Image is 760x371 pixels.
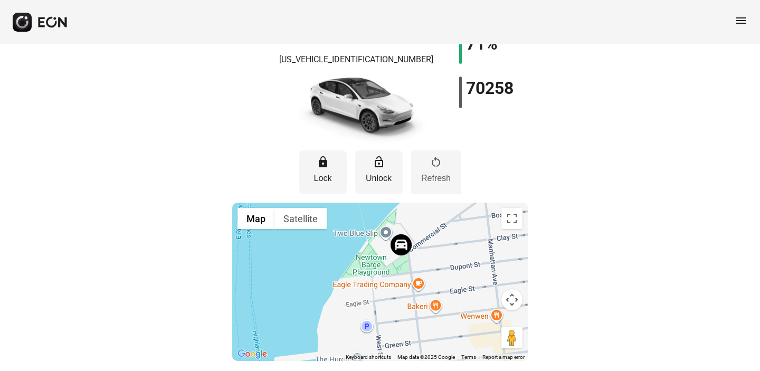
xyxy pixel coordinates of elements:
[237,208,274,229] button: Show street map
[360,172,397,185] p: Unlock
[501,327,522,348] button: Drag Pegman onto the map to open Street View
[430,156,442,168] span: restart_alt
[735,14,747,27] span: menu
[373,156,385,168] span: lock_open
[466,37,498,50] h1: 71%
[322,32,390,45] h1: C402749
[501,289,522,310] button: Map camera controls
[274,208,327,229] button: Show satellite imagery
[482,354,525,360] a: Report a map error
[416,172,456,185] p: Refresh
[235,347,270,361] img: Google
[346,354,391,361] button: Keyboard shortcuts
[355,150,403,194] button: Unlock
[317,156,329,168] span: lock
[411,150,461,194] button: Refresh
[501,208,522,229] button: Toggle fullscreen view
[305,172,341,185] p: Lock
[235,347,270,361] a: Open this area in Google Maps (opens a new window)
[279,53,433,66] p: [US_VEHICLE_IDENTIFICATION_NUMBER]
[461,354,476,360] a: Terms (opens in new tab)
[282,70,430,144] img: car
[466,82,514,94] h1: 70258
[397,354,455,360] span: Map data ©2025 Google
[299,150,347,194] button: Lock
